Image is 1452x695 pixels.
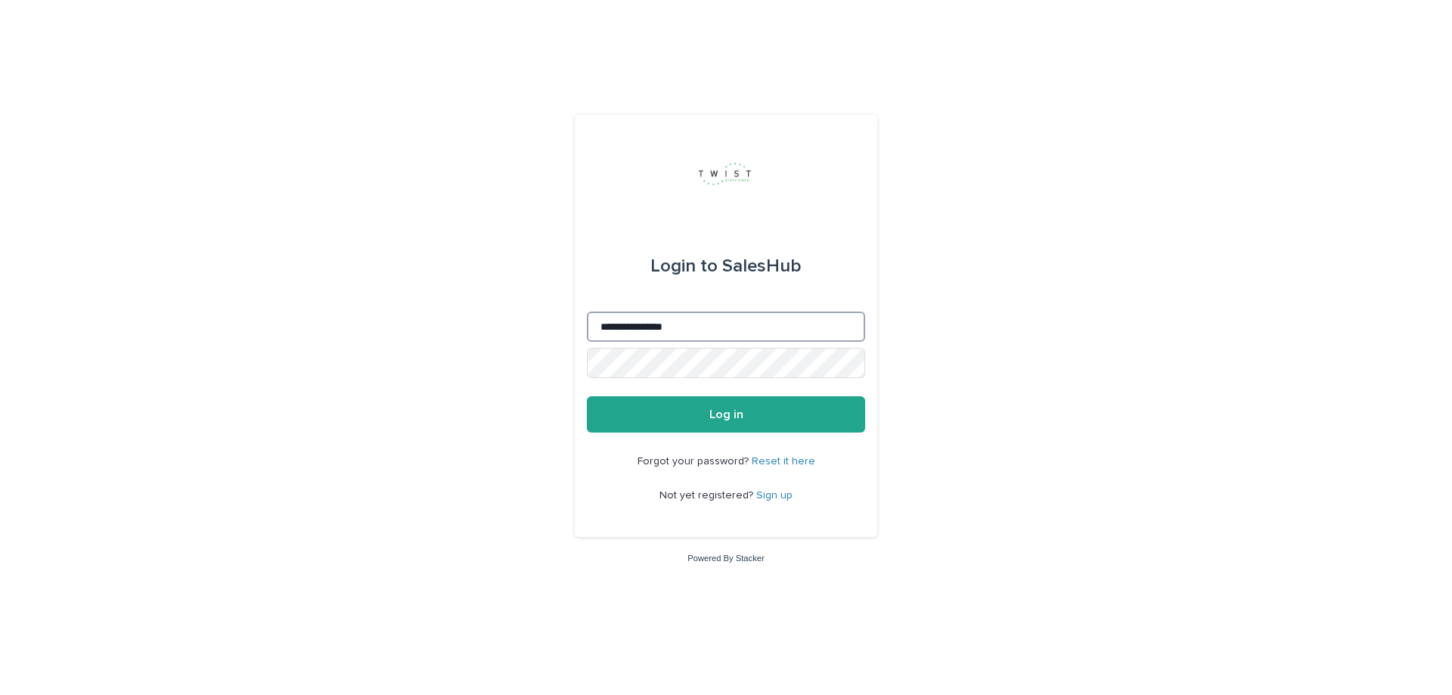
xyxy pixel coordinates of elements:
[709,408,743,420] span: Log in
[756,490,793,501] a: Sign up
[687,554,764,563] a: Powered By Stacker
[638,456,752,467] span: Forgot your password?
[752,456,815,467] a: Reset it here
[587,396,865,433] button: Log in
[684,151,767,197] img: zK1b87TRRSSy4lfKuX2T
[659,490,756,501] span: Not yet registered?
[650,245,802,287] div: SalesHub
[650,257,718,275] span: Login to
